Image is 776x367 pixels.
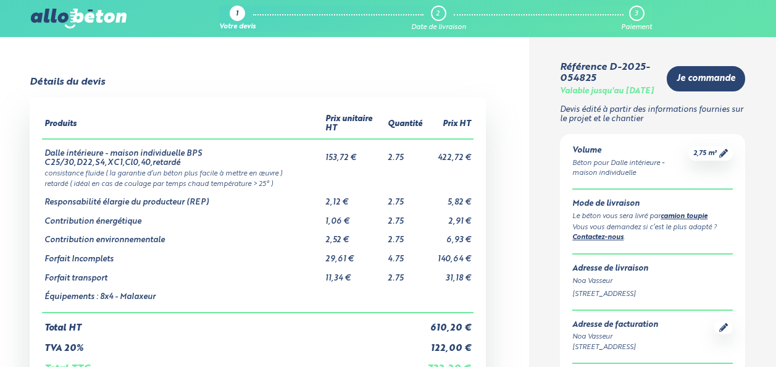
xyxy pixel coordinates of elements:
div: Béton pour Dalle intérieure - maison individuelle [572,158,688,179]
div: Noa Vasseur [572,332,658,342]
td: 5,82 € [425,188,474,208]
div: Mode de livraison [572,200,732,209]
a: camion toupie [661,213,707,220]
div: 3 [635,10,638,18]
div: Référence D-2025-054825 [560,62,656,85]
td: 11,34 € [323,264,385,284]
img: allobéton [31,9,126,28]
div: Adresse de facturation [572,321,658,330]
a: Contactez-nous [572,234,624,241]
iframe: Help widget launcher [666,319,762,353]
td: 122,00 € [425,334,474,354]
td: consistance fluide ( la garantie d’un béton plus facile à mettre en œuvre ) [42,167,474,178]
td: retardé ( idéal en cas de coulage par temps chaud température > 25° ) [42,178,474,188]
td: 2.75 [385,264,425,284]
div: Adresse de livraison [572,264,732,274]
td: 2,52 € [323,226,385,245]
div: Votre devis [219,23,256,32]
td: Contribution énergétique [42,208,323,227]
a: Je commande [667,66,745,91]
td: Forfait Incomplets [42,245,323,264]
div: Détails du devis [30,77,105,88]
th: Quantité [385,110,425,138]
td: Total HT [42,313,425,334]
td: 31,18 € [425,264,474,284]
div: [STREET_ADDRESS] [572,342,658,353]
td: 2.75 [385,208,425,227]
div: Vous vous demandez si c’est le plus adapté ? . [572,222,732,244]
th: Prix HT [425,110,474,138]
th: Produits [42,110,323,138]
td: 1,06 € [323,208,385,227]
td: 2.75 [385,226,425,245]
td: 140,64 € [425,245,474,264]
span: Je commande [677,74,735,84]
a: 3 Paiement [621,6,652,32]
td: 2.75 [385,188,425,208]
div: [STREET_ADDRESS] [572,289,732,300]
td: 153,72 € [323,139,385,167]
td: Forfait transport [42,264,323,284]
div: 2 [436,10,440,18]
div: Date de livraison [411,23,466,32]
div: Le béton vous sera livré par [572,211,732,222]
td: Dalle intérieure - maison individuelle BPS C25/30,D22,S4,XC1,Cl0,40,retardé [42,139,323,167]
td: TVA 20% [42,334,425,354]
td: Équipements : 8x4 - Malaxeur [42,283,323,313]
div: Paiement [621,23,652,32]
td: 2.75 [385,139,425,167]
td: 6,93 € [425,226,474,245]
td: 4.75 [385,245,425,264]
div: Volume [572,146,688,156]
p: Devis édité à partir des informations fournies sur le projet et le chantier [560,106,745,124]
td: 2,12 € [323,188,385,208]
td: 610,20 € [425,313,474,334]
th: Prix unitaire HT [323,110,385,138]
a: 2 Date de livraison [411,6,466,32]
div: Noa Vasseur [572,276,732,287]
td: 422,72 € [425,139,474,167]
div: 1 [236,11,238,19]
td: 29,61 € [323,245,385,264]
td: Contribution environnementale [42,226,323,245]
td: Responsabilité élargie du producteur (REP) [42,188,323,208]
div: Valable jusqu'au [DATE] [560,87,654,96]
td: 2,91 € [425,208,474,227]
a: 1 Votre devis [219,6,256,32]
